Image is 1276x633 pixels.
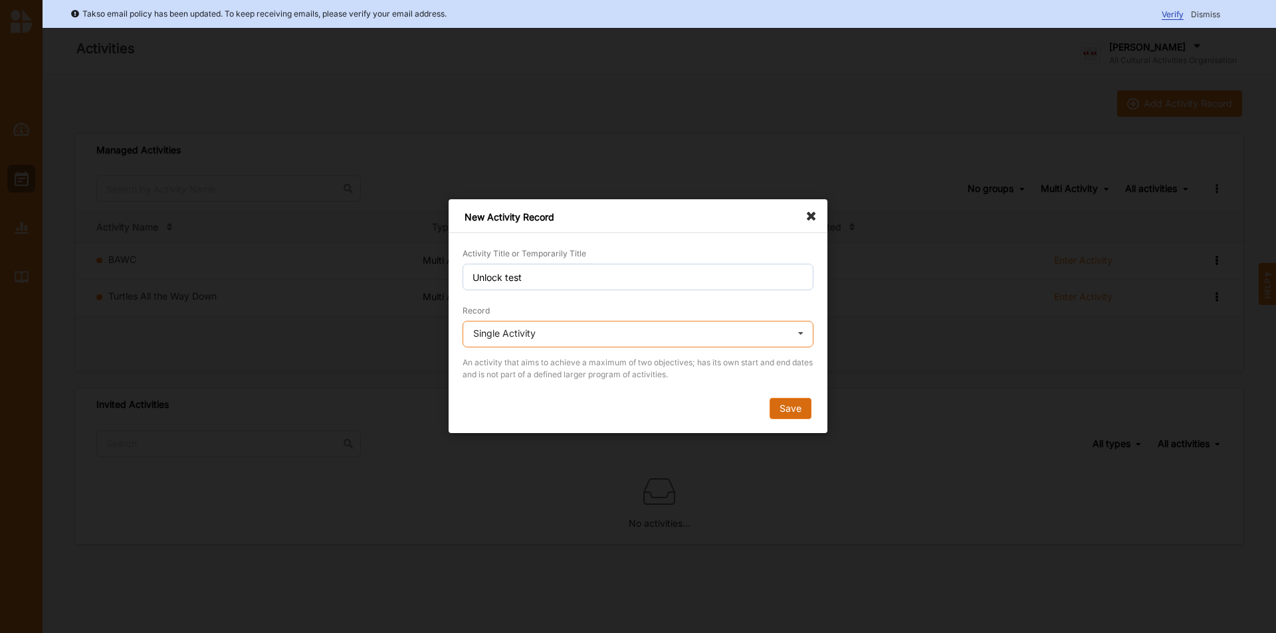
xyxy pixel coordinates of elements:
div: Single Activity [473,329,536,338]
span: Verify [1162,9,1184,20]
label: Activity Title or Temporarily Title [463,248,586,259]
label: Record [463,306,490,316]
div: Takso email policy has been updated. To keep receiving emails, please verify your email address. [70,7,447,21]
span: Dismiss [1191,9,1220,19]
button: Save [770,399,811,420]
div: New Activity Record [449,199,827,233]
input: Title [463,264,813,290]
div: An activity that aims to achieve a maximum of two objectives; has its own start and end dates and... [463,357,813,381]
